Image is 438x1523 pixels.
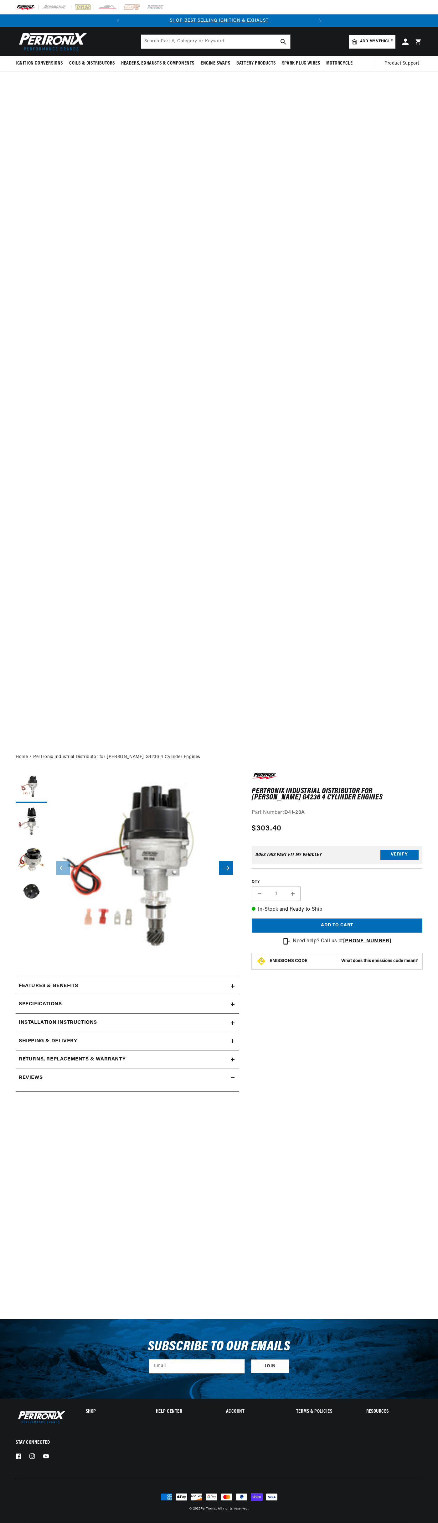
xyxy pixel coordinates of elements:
div: Part Number: [252,809,422,817]
summary: Battery Products [233,56,279,71]
span: Product Support [384,60,419,67]
button: Load image 2 in gallery view [16,806,47,837]
img: Pertronix [16,31,88,52]
small: All rights reserved. [218,1507,249,1510]
summary: Motorcycle [323,56,356,71]
div: Does This part fit My vehicle? [255,852,322,857]
h2: Features & Benefits [19,982,78,990]
span: Headers, Exhausts & Components [121,60,194,67]
summary: Shop [86,1410,142,1414]
span: Coils & Distributors [69,60,115,67]
span: Ignition Conversions [16,60,63,67]
button: Load image 1 in gallery view [16,772,47,803]
summary: Coils & Distributors [66,56,118,71]
a: [PHONE_NUMBER] [343,939,391,944]
input: Search Part #, Category or Keyword [141,35,290,49]
strong: D41-20A [284,810,305,815]
button: Load image 4 in gallery view [16,875,47,906]
summary: Help Center [156,1410,212,1414]
summary: Engine Swaps [198,56,233,71]
img: Pertronix [16,1410,66,1425]
button: Slide left [56,861,70,875]
span: Spark Plug Wires [282,60,320,67]
summary: Headers, Exhausts & Components [118,56,198,71]
button: EMISSIONS CODEWhat does this emissions code mean? [270,958,418,964]
media-gallery: Gallery Viewer [16,772,239,964]
button: Subscribe [251,1359,289,1374]
button: Load image 3 in gallery view [16,840,47,872]
input: Email [149,1359,245,1373]
summary: Returns, Replacements & Warranty [16,1050,239,1069]
summary: Specifications [16,995,239,1013]
button: Verify [380,850,419,860]
summary: Account [226,1410,282,1414]
button: Add to cart [252,919,422,933]
p: In-Stock and Ready to Ship [252,906,422,914]
summary: Ignition Conversions [16,56,66,71]
h1: PerTronix Industrial Distributor for [PERSON_NAME] G4236 4 Cylinder Engines [252,788,422,801]
summary: Terms & policies [296,1410,352,1414]
a: PerTronix [201,1507,216,1510]
h3: Subscribe to our emails [148,1341,291,1353]
span: $303.40 [252,823,281,834]
a: Add my vehicle [349,35,395,49]
a: Home [16,754,28,761]
p: Need help? Call us at [293,937,391,945]
h2: Specifications [19,1000,62,1008]
button: Translation missing: en.sections.announcements.previous_announcement [111,14,124,27]
summary: Installation instructions [16,1014,239,1032]
img: Emissions code [256,956,266,966]
summary: Spark Plug Wires [279,56,323,71]
small: © 2025 . [189,1507,217,1510]
button: search button [276,35,290,49]
h2: Shipping & Delivery [19,1037,77,1045]
summary: Reviews [16,1069,239,1087]
nav: breadcrumbs [16,754,422,761]
div: 1 of 2 [124,17,314,24]
strong: EMISSIONS CODE [270,959,307,963]
h2: Reviews [19,1074,43,1082]
span: Add my vehicle [360,39,393,44]
summary: Features & Benefits [16,977,239,995]
summary: Shipping & Delivery [16,1032,239,1050]
button: Slide right [219,861,233,875]
a: SHOP BEST SELLING IGNITION & EXHAUST [170,18,269,23]
div: Announcement [124,17,314,24]
summary: Product Support [384,56,422,71]
summary: Resources [366,1410,422,1414]
label: QTY [252,879,422,885]
h2: Installation instructions [19,1019,97,1027]
p: Stay Connected [16,1439,65,1446]
h2: Returns, Replacements & Warranty [19,1055,126,1064]
a: PerTronix Industrial Distributor for [PERSON_NAME] G4236 4 Cylinder Engines [33,754,200,761]
strong: What does this emissions code mean? [341,959,418,963]
span: Engine Swaps [201,60,230,67]
button: Translation missing: en.sections.announcements.next_announcement [314,14,327,27]
span: Motorcycle [326,60,353,67]
span: Battery Products [236,60,276,67]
